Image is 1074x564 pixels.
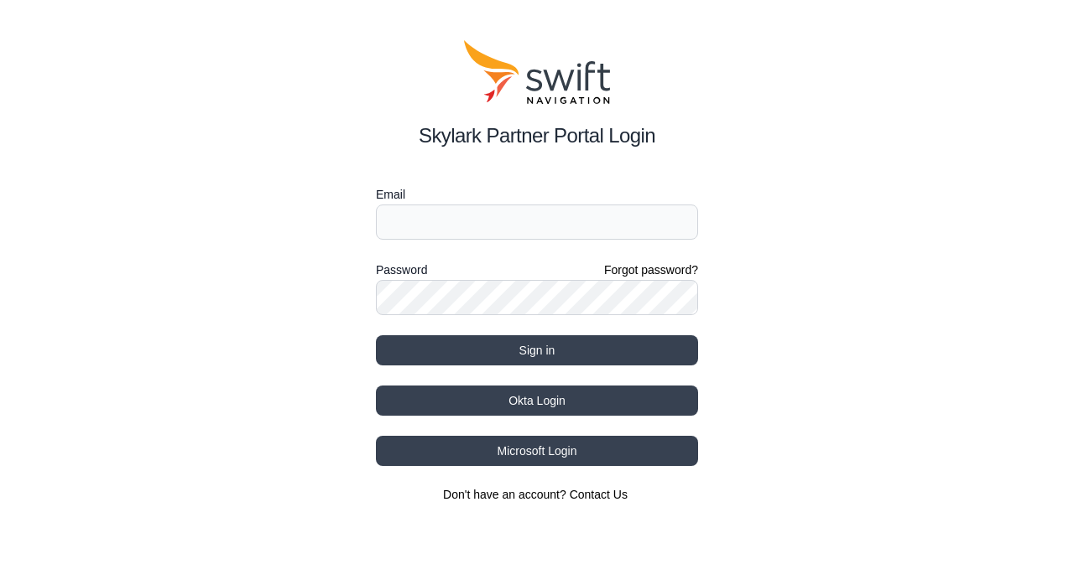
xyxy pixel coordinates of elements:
[570,488,628,501] a: Contact Us
[376,385,698,416] button: Okta Login
[376,260,427,280] label: Password
[376,121,698,151] h2: Skylark Partner Portal Login
[376,486,698,503] section: Don't have an account?
[376,335,698,365] button: Sign in
[604,261,698,278] a: Forgot password?
[376,184,698,204] label: Email
[376,436,698,466] button: Microsoft Login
